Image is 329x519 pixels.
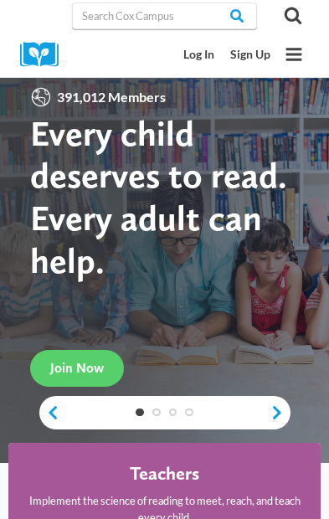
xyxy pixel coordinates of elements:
a: 1 [136,409,144,417]
a: Join Now [30,350,124,387]
span: Join Now [50,360,104,376]
button: Open menu [279,39,309,69]
div: content slider buttons [39,396,290,429]
img: Cox Campus [20,42,70,68]
a: 2 [152,409,161,417]
a: 4 [185,409,193,417]
a: previous [39,404,59,420]
input: Search Cox Campus [72,3,257,29]
a: next [270,404,290,420]
a: 3 [169,409,177,417]
strong: Every child deserves to read. Every adult can help. [30,112,287,283]
nav: Secondary Mobile Navigation [175,40,278,69]
span: 391,012 Members [52,86,172,108]
a: Log In [175,40,222,69]
a: Sign Up [222,40,278,69]
h4: Teachers [130,463,199,486]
